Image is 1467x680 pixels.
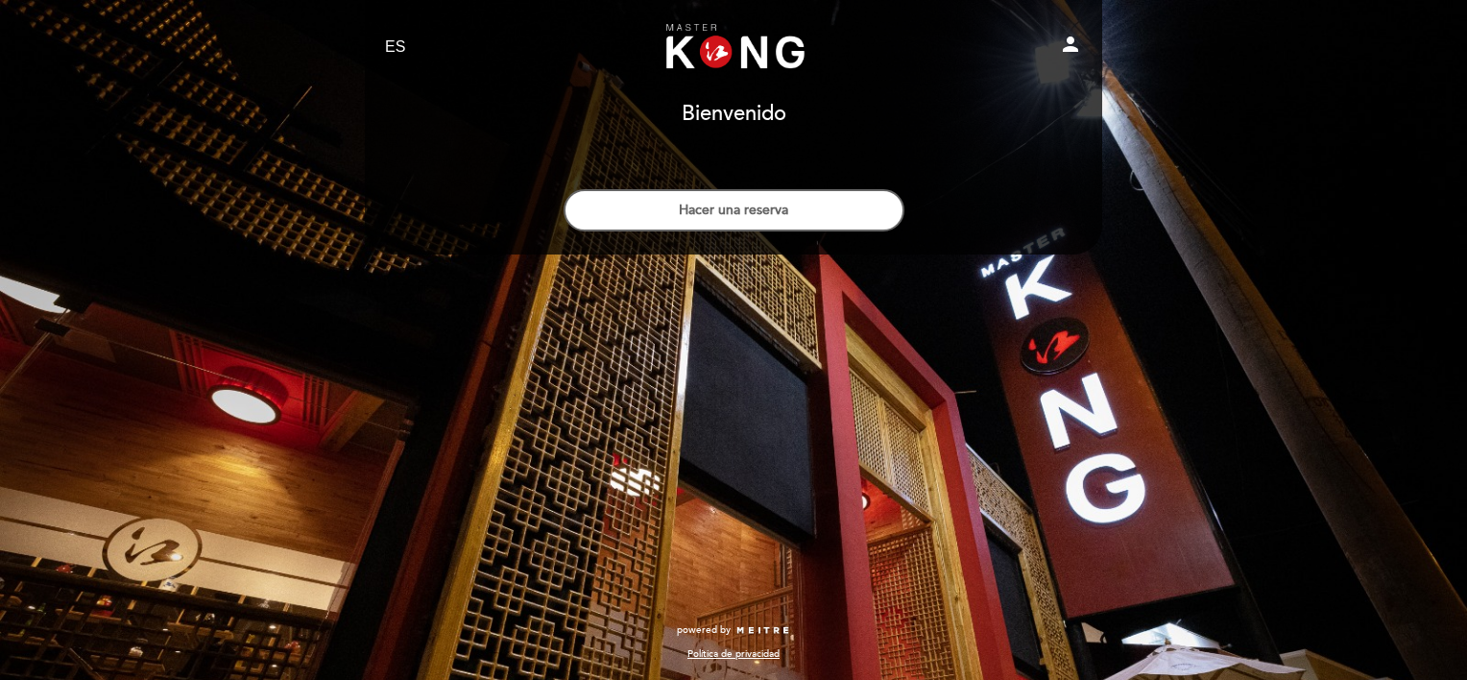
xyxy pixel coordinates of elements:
[677,623,790,637] a: powered by
[677,623,731,637] span: powered by
[735,626,790,636] img: MEITRE
[687,647,780,661] a: Política de privacidad
[682,103,786,126] h1: Bienvenido
[1059,33,1082,62] button: person
[613,21,854,74] a: Master Kong [GEOGRAPHIC_DATA][PERSON_NAME]
[1059,33,1082,56] i: person
[564,189,904,231] button: Hacer una reserva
